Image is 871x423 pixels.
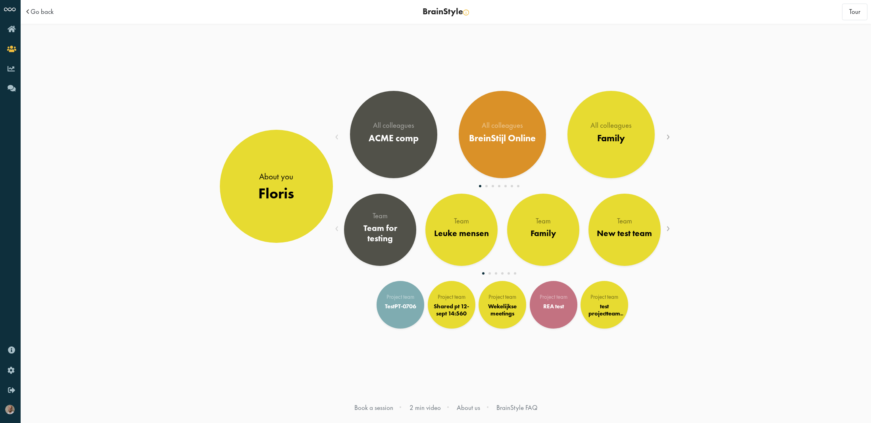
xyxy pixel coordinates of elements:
a: All colleagues Family [567,91,655,178]
div: ACME comp [369,133,419,144]
div: BrainStyle [235,8,656,16]
div: Wekelijkse meetings [484,303,521,317]
div: New test team [597,228,652,238]
a: Go back [31,8,54,15]
div: Project team [586,294,623,300]
div: All colleagues [469,122,536,129]
div: TestPT-0706 [382,303,419,310]
div: Family [590,133,632,144]
div: test projectteam klantreis [586,303,623,317]
div: Project team [484,294,521,300]
span: Previous [335,219,339,236]
a: Book a session [354,403,393,412]
div: Team [434,217,489,225]
a: 2 min video [410,403,441,412]
div: BreinStijl Online [469,133,536,144]
a: Team New test team [588,194,661,266]
div: Floris [258,185,294,202]
a: About you Floris [220,130,333,243]
a: BrainStyle FAQ [496,403,537,412]
div: All colleagues [590,122,632,129]
div: Team [597,217,652,225]
div: Family [531,228,556,238]
a: Team Team for testing [344,194,416,266]
img: info-yellow.svg [463,10,469,15]
div: REA test [535,303,572,310]
span: Tour [849,7,860,16]
div: All colleagues [369,122,419,129]
div: Leuke mensen [434,228,489,238]
a: Team Leuke mensen [425,194,498,266]
span: Previous [335,127,339,144]
div: About you [258,171,294,183]
div: Project team [535,294,572,300]
div: Project team [382,294,419,300]
span: Next [666,219,670,236]
button: Tour [842,4,867,20]
div: Team [531,217,556,225]
div: Team [351,212,410,220]
div: Project team [433,294,470,300]
a: All colleagues BreinStijl Online [459,91,546,178]
a: All colleagues ACME comp [350,91,437,178]
span: Next [666,127,670,144]
div: Shared pt 12-sept 14:560 [433,303,470,317]
a: About us [457,403,480,412]
a: Team Family [507,194,579,266]
div: Team for testing [351,223,410,243]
